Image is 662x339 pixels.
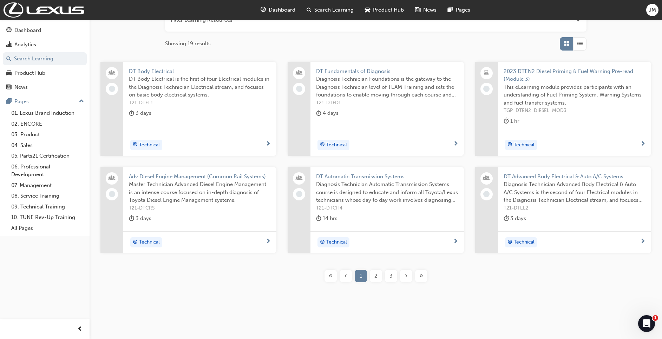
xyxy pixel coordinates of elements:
span: learningRecordVerb_NONE-icon [109,191,115,197]
span: 3 [389,272,393,280]
span: people-icon [110,68,114,78]
div: 3 days [504,214,526,223]
a: guage-iconDashboard [255,3,301,17]
span: DT Automatic Transmission Systems [316,173,458,181]
span: DT Body Electrical is the first of four Electrical modules in the Diagnosis Technician Electrical... [129,75,271,99]
button: Last page [414,270,429,282]
a: DT Advanced Body Electrical & Auto A/C SystemsDiagnosis Technician Advanced Body Electrical & Aut... [475,167,651,253]
span: Master Technician Advanced Diesel Engine Management is an intense course focused on in-depth diag... [129,180,271,204]
a: 04. Sales [8,140,87,151]
a: 2023 DTEN2 Diesel Priming & Fuel Warning Pre-read (Module 3)This eLearning module provides partic... [475,62,651,156]
span: Showing 19 results [165,40,211,48]
div: News [14,83,28,91]
div: Dashboard [14,26,41,34]
span: Grid [564,40,569,48]
span: 2023 DTEN2 Diesel Priming & Fuel Warning Pre-read (Module 3) [504,67,645,83]
span: people-icon [297,174,302,183]
span: This eLearning module provides participants with an understanding of Fuel Priming System, Warning... [504,83,645,107]
a: 02. ENCORE [8,119,87,129]
span: 1 [360,272,362,280]
img: Trak [4,2,84,18]
button: Page 1 [353,270,368,282]
span: « [329,272,333,280]
span: T21-DTCH4 [316,204,458,212]
span: pages-icon [448,6,453,14]
a: Dashboard [3,24,87,37]
span: car-icon [365,6,370,14]
span: guage-icon [261,6,266,14]
span: people-icon [297,68,302,78]
span: Technical [139,238,160,246]
button: Pages [3,95,87,108]
a: 07. Management [8,180,87,191]
span: learningRecordVerb_NONE-icon [296,86,302,92]
a: news-iconNews [409,3,442,17]
a: 06. Professional Development [8,161,87,180]
span: learningRecordVerb_NONE-icon [109,86,115,92]
a: Adv Diesel Engine Management (Common Rail Systems)Master Technician Advanced Diesel Engine Manage... [100,167,276,253]
div: Analytics [14,41,36,49]
span: duration-icon [129,214,134,223]
span: up-icon [79,97,84,106]
span: News [423,6,437,14]
span: Technical [514,238,535,246]
a: 08. Service Training [8,191,87,201]
div: 3 days [129,214,151,223]
a: pages-iconPages [442,3,476,17]
span: pages-icon [6,99,12,105]
a: All Pages [8,223,87,234]
span: next-icon [640,239,645,245]
span: next-icon [453,141,458,147]
span: T21-DTCRS [129,204,271,212]
a: News [3,81,87,94]
span: Open the filter [576,16,581,24]
span: news-icon [415,6,420,14]
span: learningRecordVerb_NONE-icon [483,191,490,197]
span: learningRecordVerb_NONE-icon [483,86,490,92]
span: JM [649,6,656,14]
span: target-icon [320,238,325,247]
span: » [419,272,423,280]
a: Product Hub [3,67,87,80]
span: T21-DTFD1 [316,99,458,107]
span: car-icon [6,70,12,77]
div: 14 hrs [316,214,337,223]
a: car-iconProduct Hub [359,3,409,17]
span: Diagnosis Technician Advanced Body Electrical & Auto A/C Systems is the second of four Electrical... [504,180,645,204]
span: duration-icon [129,109,134,118]
span: Search Learning [314,6,354,14]
span: Technical [139,141,160,149]
span: next-icon [266,141,271,147]
a: search-iconSearch Learning [301,3,359,17]
span: DT Fundamentals of Diagnosis [316,67,458,75]
span: next-icon [640,141,645,147]
a: 05. Parts21 Certification [8,151,87,161]
a: Analytics [3,38,87,51]
span: target-icon [507,140,512,149]
span: Adv Diesel Engine Management (Common Rail Systems) [129,173,271,181]
span: target-icon [133,238,138,247]
span: TGP_DTEN2_DIESEL_MOD3 [504,107,645,115]
a: DT Automatic Transmission SystemsDiagnosis Technician Automatic Transmission Systems course is de... [288,167,464,253]
span: next-icon [453,239,458,245]
span: laptop-icon [484,68,489,78]
span: duration-icon [316,109,321,118]
span: Technical [326,238,347,246]
span: 1 [653,315,658,321]
span: Technical [514,141,535,149]
div: 3 days [129,109,151,118]
span: Diagnosis Technician Automatic Transmission Systems course is designed to educate and inform all ... [316,180,458,204]
button: Page 3 [384,270,399,282]
a: 09. Technical Training [8,201,87,212]
span: next-icon [266,239,271,245]
span: target-icon [507,238,512,247]
span: people-icon [110,174,114,183]
span: Dashboard [269,6,295,14]
span: List [577,40,583,48]
button: Page 2 [368,270,384,282]
span: search-icon [6,56,11,62]
span: Diagnosis Technician Foundations is the gateway to the Diagnosis Technician level of TEAM Trainin... [316,75,458,99]
span: DT Advanced Body Electrical & Auto A/C Systems [504,173,645,181]
span: learningRecordVerb_NONE-icon [296,191,302,197]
